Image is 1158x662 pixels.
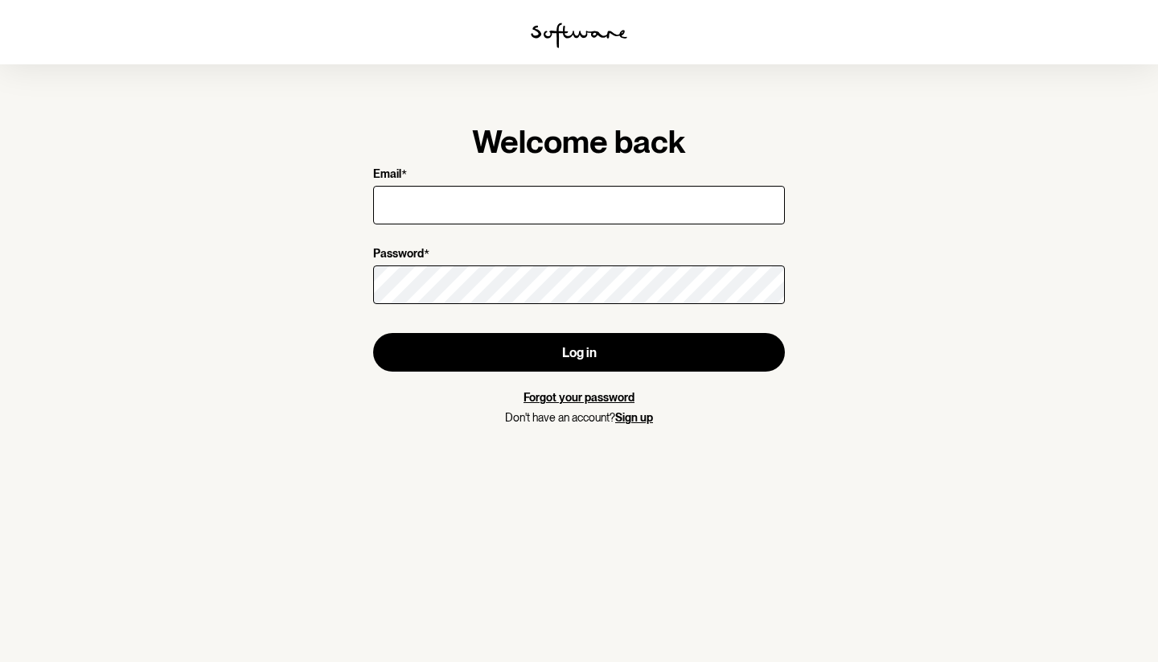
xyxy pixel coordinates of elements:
[615,411,653,424] a: Sign up
[524,391,634,404] a: Forgot your password
[373,167,401,183] p: Email
[373,122,785,161] h1: Welcome back
[373,333,785,372] button: Log in
[373,411,785,425] p: Don't have an account?
[373,247,424,262] p: Password
[531,23,627,48] img: software logo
